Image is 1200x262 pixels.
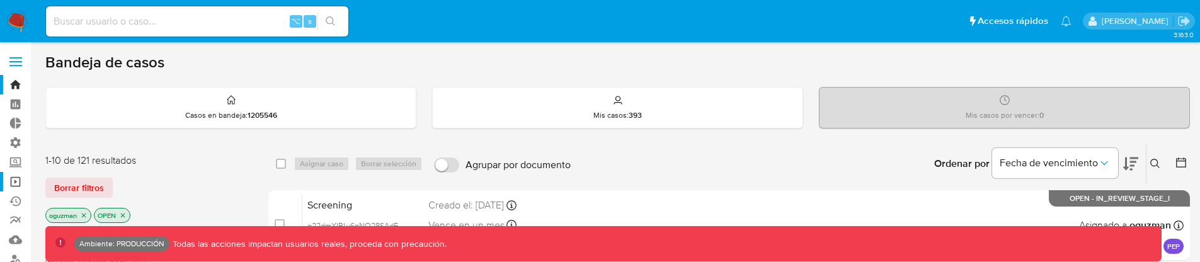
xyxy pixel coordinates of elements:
[978,14,1048,28] span: Accesos rápidos
[46,13,348,30] input: Buscar usuario o caso...
[308,15,312,27] span: s
[291,15,300,27] span: ⌥
[1177,14,1191,28] a: Salir
[1102,15,1173,27] p: omar.guzman@mercadolibre.com.co
[79,241,164,246] p: Ambiente: PRODUCCIÓN
[1061,16,1071,26] a: Notificaciones
[169,238,447,250] p: Todas las acciones impactan usuarios reales, proceda con precaución.
[317,13,343,30] button: search-icon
